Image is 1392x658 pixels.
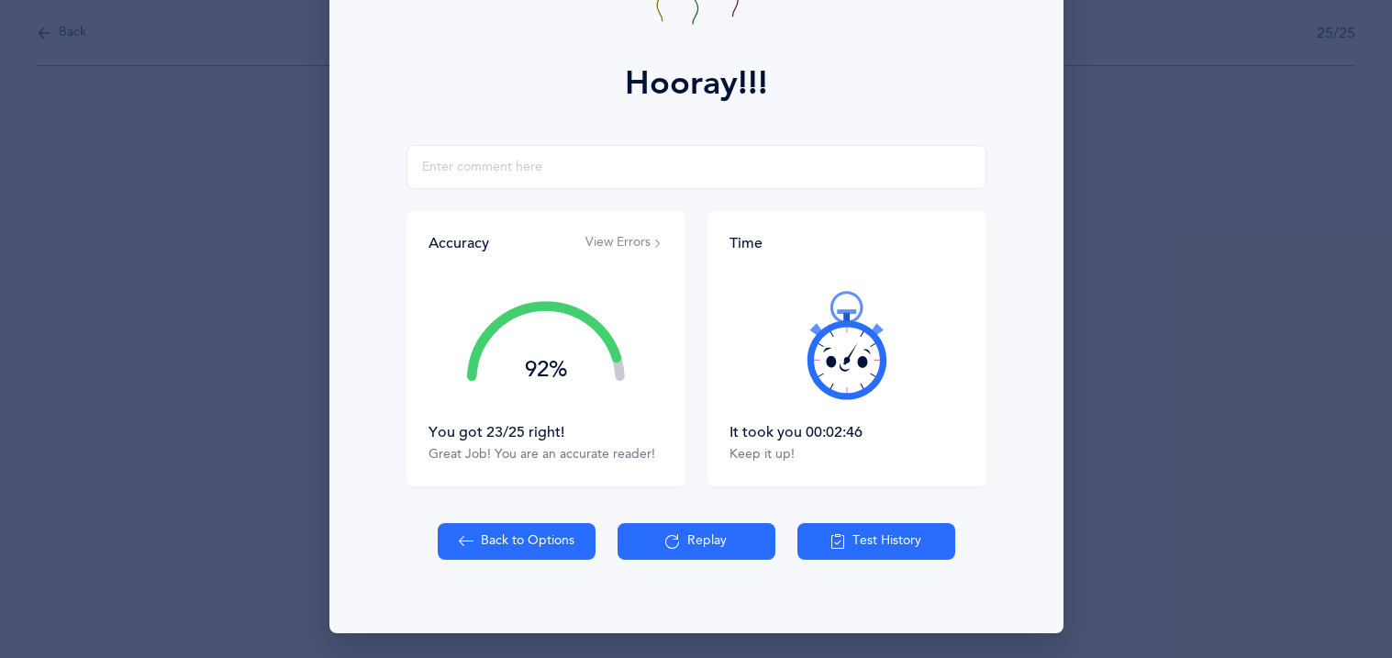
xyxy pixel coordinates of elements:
div: Great Job! You are an accurate reader! [429,446,663,464]
div: Accuracy [429,233,489,253]
div: Keep it up! [729,446,964,464]
button: View Errors [585,234,663,252]
button: Replay [618,523,775,560]
div: Time [729,233,964,253]
div: Hooray!!! [625,59,768,108]
button: Test History [797,523,955,560]
input: Enter comment here [406,145,986,189]
div: It took you 00:02:46 [729,422,964,442]
div: 92% [467,359,625,381]
div: You got 23/25 right! [429,422,663,442]
button: Back to Options [438,523,596,560]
